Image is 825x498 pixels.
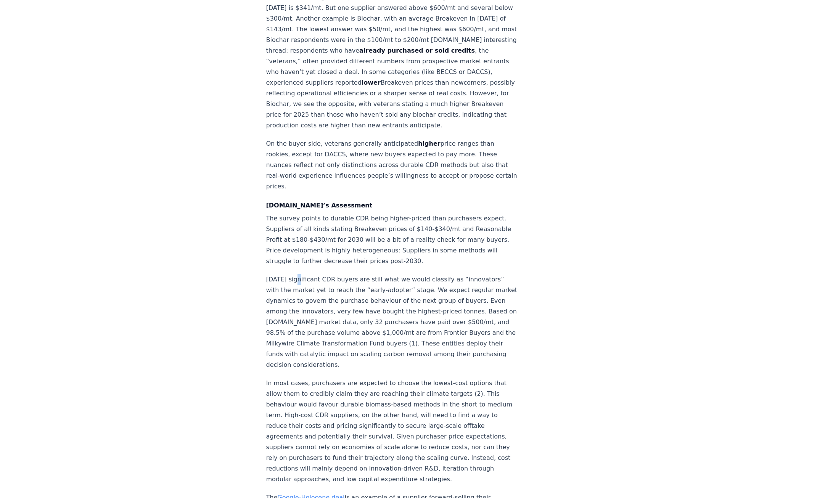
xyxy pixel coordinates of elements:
[266,378,519,485] p: In most cases, purchasers are expected to choose the lowest-cost options that allow them to credi...
[359,47,475,54] strong: already purchased or sold credits
[266,202,373,209] strong: [DOMAIN_NAME]’s Assessment
[362,79,381,86] strong: lower
[266,213,519,267] p: The survey points to durable CDR being higher-priced than purchasers expect. Suppliers of all kin...
[266,274,519,370] p: [DATE] significant CDR buyers are still what we would classify as “innovators” with the market ye...
[266,138,519,192] p: On the buyer side, veterans generally anticipated price ranges than rookies, except for DACCS, wh...
[418,140,440,147] strong: higher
